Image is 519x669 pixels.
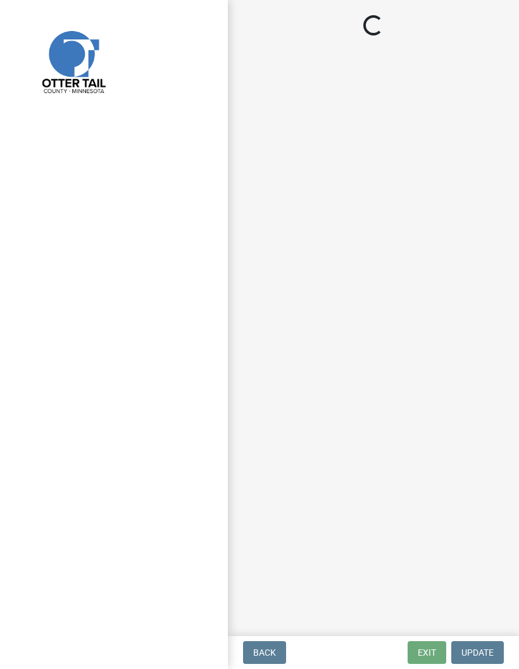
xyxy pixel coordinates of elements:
[451,641,504,664] button: Update
[253,647,276,658] span: Back
[25,13,120,108] img: Otter Tail County, Minnesota
[461,647,494,658] span: Update
[408,641,446,664] button: Exit
[243,641,286,664] button: Back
